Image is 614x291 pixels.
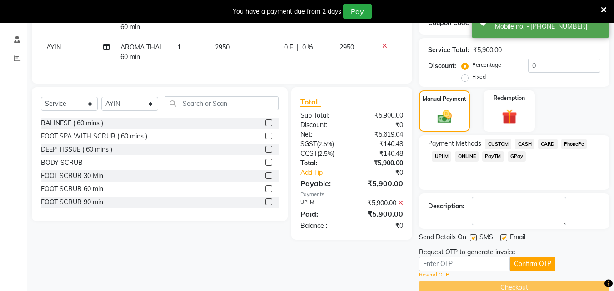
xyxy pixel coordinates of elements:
[561,139,587,149] span: PhonePe
[294,111,352,120] div: Sub Total:
[46,43,61,51] span: AYIN
[165,96,279,110] input: Search or Scan
[41,197,103,207] div: FOOT SCRUB 90 min
[294,178,352,189] div: Payable:
[352,111,410,120] div: ₹5,900.00
[428,202,464,211] div: Description:
[428,45,469,55] div: Service Total:
[294,168,361,178] a: Add Tip
[455,151,479,162] span: ONLINE
[472,61,501,69] label: Percentage
[515,139,534,149] span: CASH
[41,132,147,141] div: FOOT SPA WITH SCRUB ( 60 mins )
[352,208,410,219] div: ₹5,900.00
[419,232,466,244] span: Send Details On
[41,158,83,168] div: BODY SCRUB
[479,232,493,244] span: SMS
[319,140,332,148] span: 2.5%
[41,145,112,154] div: DEEP TISSUE ( 60 mins )
[362,168,410,178] div: ₹0
[300,140,317,148] span: SGST
[300,191,403,198] div: Payments
[352,149,410,158] div: ₹140.48
[352,139,410,149] div: ₹140.48
[494,94,525,102] label: Redemption
[120,43,161,61] span: AROMA THAI 60 min
[497,108,522,126] img: _gift.svg
[294,139,352,149] div: ( )
[294,221,352,231] div: Balance :
[352,130,410,139] div: ₹5,619.04
[233,7,341,16] div: You have a payment due from 2 days
[319,150,333,157] span: 2.5%
[294,198,352,208] div: UPI M
[472,73,486,81] label: Fixed
[343,4,372,19] button: Pay
[302,43,313,52] span: 0 %
[215,43,230,51] span: 2950
[510,232,525,244] span: Email
[433,109,456,125] img: _cash.svg
[538,139,558,149] span: CARD
[297,43,299,52] span: |
[294,208,352,219] div: Paid:
[41,184,103,194] div: FOOT SCRUB 60 min
[41,118,103,128] div: BALINESE ( 60 mins )
[510,257,555,271] button: Confirm OTP
[294,158,352,168] div: Total:
[432,151,451,162] span: UPI M
[294,130,352,139] div: Net:
[423,95,466,103] label: Manual Payment
[352,120,410,130] div: ₹0
[419,271,449,279] a: Resend OTP
[300,97,321,107] span: Total
[352,221,410,231] div: ₹0
[428,61,456,71] div: Discount:
[352,178,410,189] div: ₹5,900.00
[284,43,293,52] span: 0 F
[352,198,410,208] div: ₹5,900.00
[352,158,410,168] div: ₹5,900.00
[508,151,526,162] span: GPay
[339,43,354,51] span: 2950
[177,43,181,51] span: 1
[294,149,352,158] div: ( )
[482,151,504,162] span: PayTM
[428,139,481,148] span: Payment Methods
[419,247,515,257] div: Request OTP to generate invoice
[294,120,352,130] div: Discount:
[41,171,103,181] div: FOOT SCRUB 30 Min
[419,257,510,271] input: Enter OTP
[428,18,485,28] div: Coupon Code
[473,45,502,55] div: ₹5,900.00
[300,149,317,158] span: CGST
[485,139,511,149] span: CUSTOM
